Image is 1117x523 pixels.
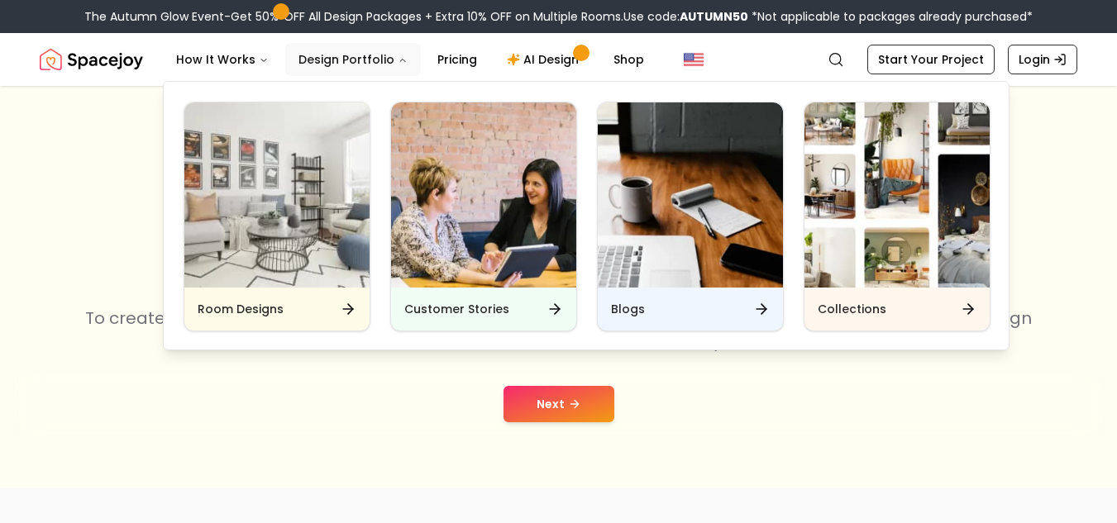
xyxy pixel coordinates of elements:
[404,301,509,317] h6: Customer Stories
[83,307,1035,353] p: To create a space you'll truly love, our designers first need to understand your taste — your fav...
[504,386,614,422] button: Next
[804,102,990,288] img: Collections
[623,8,748,25] span: Use code:
[40,33,1077,86] nav: Global
[424,43,490,76] a: Pricing
[84,8,1033,25] div: The Autumn Glow Event-Get 50% OFF All Design Packages + Extra 10% OFF on Multiple Rooms.
[600,43,657,76] a: Shop
[390,102,577,331] a: Customer StoriesCustomer Stories
[40,43,143,76] a: Spacejoy
[163,43,282,76] button: How It Works
[611,301,645,317] h6: Blogs
[748,8,1033,25] span: *Not applicable to packages already purchased*
[684,50,704,69] img: United States
[804,102,991,331] a: CollectionsCollections
[1008,45,1077,74] a: Login
[285,43,421,76] button: Design Portfolio
[184,102,370,331] a: Room DesignsRoom Designs
[598,102,783,288] img: Blogs
[163,43,657,76] nav: Main
[494,43,597,76] a: AI Design
[184,102,370,288] img: Room Designs
[391,102,576,288] img: Customer Stories
[680,8,748,25] b: AUTUMN50
[198,301,284,317] h6: Room Designs
[164,82,1010,351] div: Design Portfolio
[83,267,1035,300] h2: First, let’s discover your home design style
[40,43,143,76] img: Spacejoy Logo
[597,102,784,331] a: BlogsBlogs
[818,301,886,317] h6: Collections
[867,45,995,74] a: Start Your Project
